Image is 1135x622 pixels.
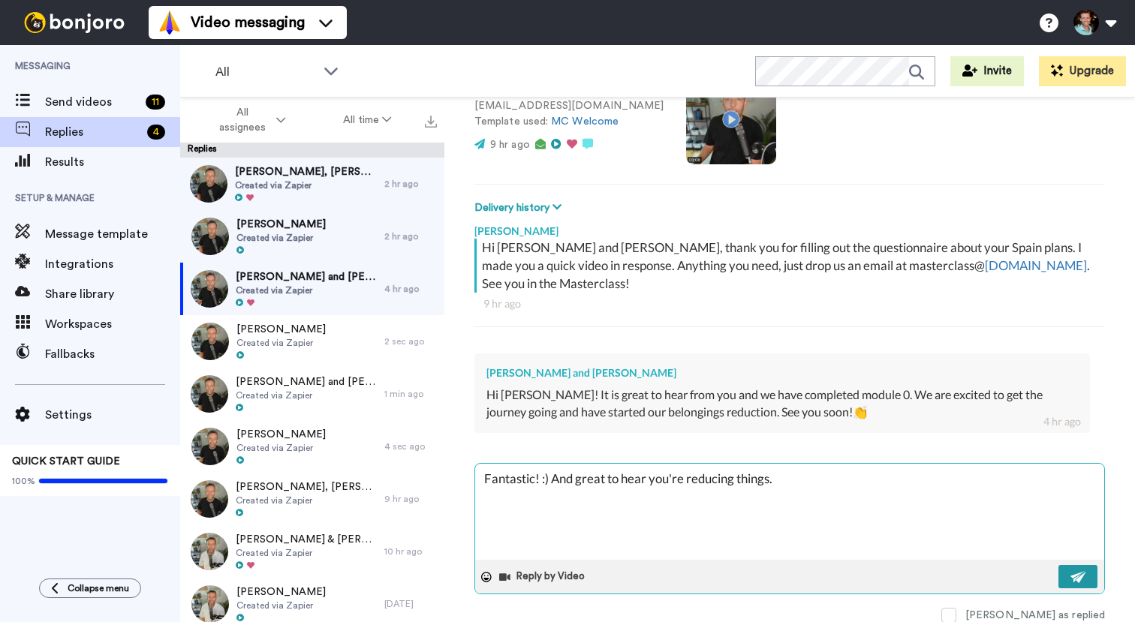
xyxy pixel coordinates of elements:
div: [PERSON_NAME] and [PERSON_NAME] [486,365,1078,380]
img: 243f0009-6ddf-4721-81cc-c4e1702f9914-thumb.jpg [191,428,229,465]
span: [PERSON_NAME] [236,217,326,232]
span: Created via Zapier [236,232,326,244]
span: [PERSON_NAME], [PERSON_NAME] [236,479,377,494]
div: 4 hr ago [1043,414,1081,429]
span: Replies [45,123,141,141]
div: 9 hr ago [483,296,1096,311]
a: MC Welcome [551,116,619,127]
div: 2 hr ago [384,230,437,242]
span: [PERSON_NAME] [236,427,326,442]
button: Upgrade [1039,56,1126,86]
img: 93b5fb84-1b98-449e-8a96-7cbd244996d8-thumb.jpg [190,165,227,203]
div: 11 [146,95,165,110]
div: 10 hr ago [384,545,437,557]
span: QUICK START GUIDE [12,456,120,467]
span: [PERSON_NAME] & [PERSON_NAME] [236,532,377,547]
span: All [215,63,316,81]
a: [DOMAIN_NAME] [985,257,1087,273]
img: 0df517db-da44-46e2-b046-745837e3eff1-thumb.jpg [191,533,228,570]
div: 2 hr ago [384,178,437,190]
button: Export all results that match these filters now. [420,109,441,131]
img: export.svg [425,116,437,128]
button: All assignees [183,99,315,141]
span: Created via Zapier [236,442,326,454]
div: Replies [180,143,444,158]
div: [PERSON_NAME] [474,216,1105,239]
span: Created via Zapier [236,599,326,611]
span: Settings [45,406,180,424]
a: [PERSON_NAME]Created via Zapier2 hr ago [180,210,444,263]
a: [PERSON_NAME] and [PERSON_NAME]Created via Zapier4 hr ago [180,263,444,315]
span: [PERSON_NAME] and [PERSON_NAME] [236,269,377,284]
span: Workspaces [45,315,180,333]
span: Send videos [45,93,140,111]
a: [PERSON_NAME] and [PERSON_NAME]Created via Zapier1 min ago [180,368,444,420]
img: bj-logo-header-white.svg [18,12,131,33]
span: Created via Zapier [236,337,326,349]
div: [DATE] [384,598,437,610]
span: Video messaging [191,12,305,33]
span: All assignees [212,105,273,135]
button: Invite [950,56,1024,86]
span: Created via Zapier [236,284,377,296]
div: Hi [PERSON_NAME]! It is great to hear from you and we have completed module 0. We are excited to ... [486,386,1078,421]
span: [PERSON_NAME] [236,584,326,599]
img: d6ceef5a-bdf2-4aa6-9f34-b3c580ee1852-thumb.jpg [191,375,228,413]
span: Created via Zapier [236,547,377,559]
span: Created via Zapier [236,389,377,401]
button: Delivery history [474,200,566,216]
span: Results [45,153,180,171]
span: [PERSON_NAME], [PERSON_NAME] (spouse) [235,164,377,179]
textarea: Fantastic! :) And great to hear you're reducing things. [475,464,1104,560]
img: vm-color.svg [158,11,182,35]
a: [PERSON_NAME] & [PERSON_NAME]Created via Zapier10 hr ago [180,525,444,578]
button: Reply by Video [498,566,589,588]
img: a60f8cd9-e030-4110-b895-c3e9fbe37e7d-thumb.jpg [191,270,228,308]
a: [PERSON_NAME]Created via Zapier4 sec ago [180,420,444,473]
img: 10424bcd-7a1b-4959-8970-715c536d14b8-thumb.jpg [191,218,229,255]
p: [EMAIL_ADDRESS][DOMAIN_NAME] Template used: [474,98,664,130]
span: Share library [45,285,180,303]
img: a786419b-a61e-4536-b75d-fa478dbb4b91-thumb.jpg [191,480,228,518]
img: 3ef3e906-7437-41d7-a624-32bed28f7025-thumb.jpg [191,323,229,360]
button: All time [315,107,421,134]
span: Collapse menu [68,582,129,594]
button: Collapse menu [39,578,141,598]
span: [PERSON_NAME] [236,322,326,337]
a: [PERSON_NAME]Created via Zapier2 sec ago [180,315,444,368]
span: Message template [45,225,180,243]
div: 4 hr ago [384,283,437,295]
div: 2 sec ago [384,335,437,347]
span: Integrations [45,255,180,273]
span: 9 hr ago [490,140,530,150]
div: 9 hr ago [384,493,437,505]
div: 4 sec ago [384,440,437,452]
span: 100% [12,475,35,487]
a: [PERSON_NAME], [PERSON_NAME] (spouse)Created via Zapier2 hr ago [180,158,444,210]
div: 4 [147,125,165,140]
span: Created via Zapier [235,179,377,191]
span: Fallbacks [45,345,180,363]
a: [PERSON_NAME], [PERSON_NAME]Created via Zapier9 hr ago [180,473,444,525]
div: 1 min ago [384,388,437,400]
img: send-white.svg [1070,571,1087,583]
span: Created via Zapier [236,494,377,506]
div: Hi [PERSON_NAME] and [PERSON_NAME], thank you for filling out the questionnaire about your Spain ... [482,239,1101,293]
span: [PERSON_NAME] and [PERSON_NAME] [236,374,377,389]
